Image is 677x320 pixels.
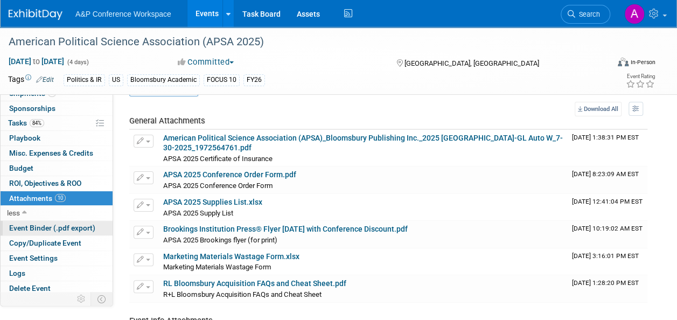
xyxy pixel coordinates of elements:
[575,10,600,18] span: Search
[1,251,113,266] a: Event Settings
[9,254,58,262] span: Event Settings
[1,116,113,130] a: Tasks84%
[174,57,238,68] button: Committed
[30,119,44,127] span: 84%
[163,209,233,217] span: APSA 2025 Supply List
[572,198,643,205] span: Upload Timestamp
[91,292,113,306] td: Toggle Event Tabs
[109,74,123,86] div: US
[163,252,299,261] a: Marketing Materials Wastage Form.xlsx
[7,208,20,217] span: less
[36,76,54,84] a: Edit
[572,252,639,260] span: Upload Timestamp
[1,221,113,235] a: Event Binder (.pdf export)
[1,101,113,116] a: Sponsorships
[572,134,639,141] span: Upload Timestamp
[568,248,647,275] td: Upload Timestamp
[129,116,205,126] span: General Attachments
[204,74,240,86] div: FOCUS 10
[1,161,113,176] a: Budget
[163,225,408,233] a: Brookings Institution Press® Flyer [DATE] with Conference Discount.pdf
[8,57,65,66] span: [DATE] [DATE]
[9,284,51,293] span: Delete Event
[1,146,113,161] a: Misc. Expenses & Credits
[9,269,25,277] span: Logs
[1,236,113,251] a: Copy/Duplicate Event
[568,275,647,302] td: Upload Timestamp
[9,9,62,20] img: ExhibitDay
[618,58,629,66] img: Format-Inperson.png
[9,134,40,142] span: Playbook
[624,4,645,24] img: Amanda Oney
[572,170,639,178] span: Upload Timestamp
[127,74,200,86] div: Bloomsbury Academic
[9,149,93,157] span: Misc. Expenses & Credits
[243,74,265,86] div: FY26
[630,58,655,66] div: In-Person
[163,182,273,190] span: APSA 2025 Conference Order Form
[8,74,54,86] td: Tags
[163,236,277,244] span: APSA 2025 Brookings flyer (for print)
[1,266,113,281] a: Logs
[75,10,171,18] span: A&P Conference Workspace
[404,59,539,67] span: [GEOGRAPHIC_DATA], [GEOGRAPHIC_DATA]
[163,155,273,163] span: APSA 2025 Certificate of Insurance
[163,134,563,152] a: American Political Science Association (APSA)_Bloomsbury Publishing Inc._2025 [GEOGRAPHIC_DATA]-G...
[8,119,44,127] span: Tasks
[9,239,81,247] span: Copy/Duplicate Event
[572,225,643,232] span: Upload Timestamp
[568,130,647,166] td: Upload Timestamp
[163,290,322,298] span: R+L Bloomsbury Acquisition FAQs and Cheat Sheet
[31,57,41,66] span: to
[575,102,622,116] a: Download All
[561,56,655,72] div: Event Format
[1,281,113,296] a: Delete Event
[9,194,66,203] span: Attachments
[163,279,346,288] a: RL Bloomsbury Acquisition FAQs and Cheat Sheet.pdf
[9,179,81,187] span: ROI, Objectives & ROO
[1,206,113,220] a: less
[9,104,55,113] span: Sponsorships
[55,194,66,202] span: 10
[572,279,639,287] span: Upload Timestamp
[561,5,610,24] a: Search
[64,74,105,86] div: Politics & IR
[163,170,296,179] a: APSA 2025 Conference Order Form.pdf
[1,176,113,191] a: ROI, Objectives & ROO
[9,164,33,172] span: Budget
[5,32,600,52] div: American Political Science Association (APSA 2025)
[626,74,655,79] div: Event Rating
[72,292,91,306] td: Personalize Event Tab Strip
[9,224,95,232] span: Event Binder (.pdf export)
[568,166,647,193] td: Upload Timestamp
[9,89,56,98] span: Shipments
[1,191,113,206] a: Attachments10
[66,59,89,66] span: (4 days)
[163,263,271,271] span: Marketing Materials Wastage Form
[568,221,647,248] td: Upload Timestamp
[568,194,647,221] td: Upload Timestamp
[163,198,262,206] a: APSA 2025 Supplies List.xlsx
[1,131,113,145] a: Playbook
